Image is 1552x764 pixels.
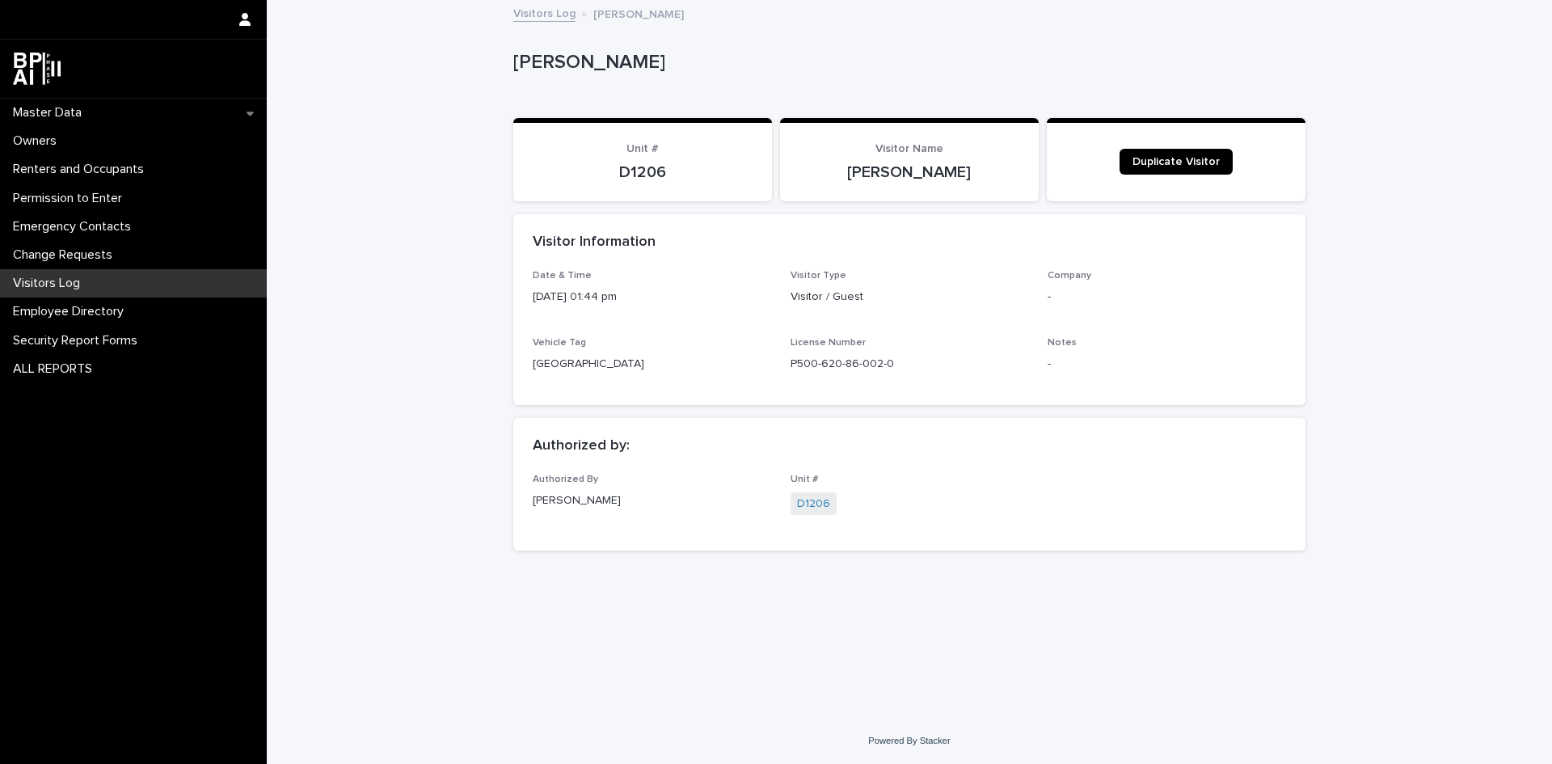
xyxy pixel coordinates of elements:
p: [GEOGRAPHIC_DATA] [533,356,771,373]
span: Visitor Type [791,271,846,281]
p: [PERSON_NAME] [513,51,1299,74]
span: Notes [1048,338,1077,348]
a: Powered By Stacker [868,736,950,745]
p: Visitor / Guest [791,289,1029,306]
p: P500-620-86-002-0 [791,356,1029,373]
a: Duplicate Visitor [1120,149,1233,175]
p: Change Requests [6,247,125,263]
p: Owners [6,133,70,149]
p: - [1048,356,1286,373]
span: Company [1048,271,1091,281]
a: Visitors Log [513,3,576,22]
p: [DATE] 01:44 pm [533,289,771,306]
span: Vehicle Tag [533,338,586,348]
span: Unit # [791,475,818,484]
p: D1206 [533,163,753,182]
h2: Visitor Information [533,234,656,251]
p: Visitors Log [6,276,93,291]
p: - [1048,289,1286,306]
span: Visitor Name [875,143,943,154]
img: dwgmcNfxSF6WIOOXiGgu [13,53,61,85]
p: Emergency Contacts [6,219,144,234]
p: Master Data [6,105,95,120]
p: [PERSON_NAME] [799,163,1019,182]
a: D1206 [797,496,830,513]
span: License Number [791,338,866,348]
span: Date & Time [533,271,592,281]
p: ALL REPORTS [6,361,105,377]
span: Authorized By [533,475,598,484]
span: Unit # [626,143,659,154]
p: Permission to Enter [6,191,135,206]
p: [PERSON_NAME] [593,4,684,22]
p: Security Report Forms [6,333,150,348]
p: [PERSON_NAME] [533,492,771,509]
p: Employee Directory [6,304,137,319]
p: Renters and Occupants [6,162,157,177]
h2: Authorized by: [533,437,630,455]
span: Duplicate Visitor [1132,156,1220,167]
